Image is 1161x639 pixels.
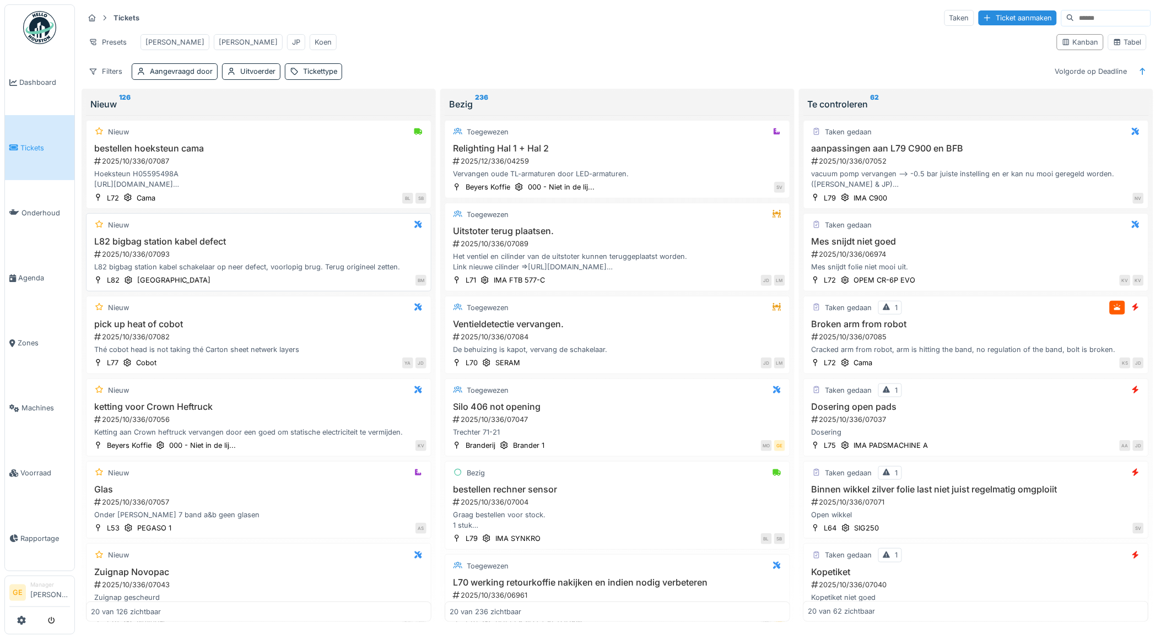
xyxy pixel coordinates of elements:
div: 2025/10/336/07037 [811,414,1144,425]
div: 2025/10/336/07071 [811,497,1144,507]
div: Cama [854,358,873,368]
div: 2025/10/336/07056 [93,414,426,425]
div: LM [774,358,785,369]
h3: L82 bigbag station kabel defect [91,236,426,247]
div: Nieuw [90,98,427,111]
div: Kopetiket niet goed [808,592,1144,603]
div: 2025/10/336/07043 [93,580,426,590]
div: Cobot [136,358,156,368]
div: Taken gedaan [825,385,872,396]
sup: 126 [119,98,131,111]
div: JD [1133,440,1144,451]
div: Tabel [1113,37,1142,47]
h3: pick up heat of cobot [91,319,426,329]
div: Te controleren [808,98,1144,111]
div: Toegewezen [467,302,509,313]
div: SB [415,193,426,204]
div: L77 [107,358,118,368]
h3: Uitstoter terug plaatsen. [450,226,785,236]
div: Bezig [467,468,485,478]
div: De behuizing is kapot, vervang de schakelaar. [450,344,785,355]
div: Dosering [808,427,1144,437]
a: GE Manager[PERSON_NAME] [9,581,70,607]
sup: 236 [475,98,488,111]
div: Filters [84,63,127,79]
div: 2025/10/336/07057 [93,497,426,507]
div: SIG250 [855,523,879,533]
div: L79 [466,533,478,544]
div: JP [292,37,300,47]
div: BL [402,193,413,204]
h3: L70 werking retourkoffie nakijken en indien nodig verbeteren [450,577,785,588]
div: Toegewezen [467,561,509,571]
div: Nieuw [108,550,129,560]
a: Onderhoud [5,180,74,245]
h3: Zuignap Novopac [91,567,426,577]
strong: Tickets [109,13,144,23]
div: Het ventiel en cilinder van de uitstoter kunnen teruggeplaatst worden. Link nieuwe cilinder =>[UR... [450,251,785,272]
span: Zones [18,338,70,348]
h3: Silo 406 not opening [450,402,785,412]
div: Vervangen oude TL-armaturen door LED-armaturen. [450,169,785,179]
div: Mes snijdt folie niet mooi uit. [808,262,1144,272]
div: NV [1133,193,1144,204]
div: L82 [107,275,120,285]
div: AA [1120,440,1131,451]
div: IMA SYNKRO [495,533,541,544]
div: Open wikkel [808,510,1144,520]
a: Machines [5,376,74,441]
div: Taken gedaan [825,468,872,478]
div: 2025/10/336/06974 [811,249,1144,259]
div: Nieuw [108,468,129,478]
div: SV [774,182,785,193]
div: [PERSON_NAME] [219,37,278,47]
img: Badge_color-CXgf-gQk.svg [23,11,56,44]
div: Uitvoerder [240,66,276,77]
span: Rapportage [20,533,70,544]
div: Beyers Koffie [107,440,152,451]
div: 20 van 62 zichtbaar [808,606,876,617]
h3: ketting voor Crown Heftruck [91,402,426,412]
div: LM [774,275,785,286]
div: 1 [895,385,898,396]
div: 2025/10/336/07093 [93,249,426,259]
div: L71 [466,275,476,285]
a: Voorraad [5,441,74,506]
div: Ticket aanmaken [979,10,1057,25]
div: Branderij [466,440,495,451]
div: L70 [466,358,478,368]
div: 20 van 126 zichtbaar [91,606,161,617]
div: Taken gedaan [825,220,872,230]
div: IMA C900 [854,193,888,203]
div: PEGASO 1 [137,523,171,533]
div: SB [774,533,785,544]
div: Zuignap gescheurd Verwisseld met een die momenteel niet gebruikt wordt [91,592,426,613]
span: Voorraad [20,468,70,478]
div: L72 [107,193,119,203]
div: Hoeksteun H05595498A [URL][DOMAIN_NAME] was niet automatisch besteld omdat er nog op locatie H2 lag [91,169,426,189]
h3: aanpassingen aan L79 C900 en BFB [808,143,1144,154]
div: BM [415,275,426,286]
h3: bestellen rechner sensor [450,484,785,495]
div: L72 [824,275,836,285]
h3: Kopetiket [808,567,1144,577]
sup: 62 [871,98,879,111]
div: 2025/12/336/04259 [452,156,785,166]
h3: Relighting Hal 1 + Hal 2 [450,143,785,154]
div: L79 [824,193,836,203]
div: 000 - Niet in de lij... [169,440,236,451]
h3: Glas [91,484,426,495]
div: KV [1133,275,1144,286]
div: KS [1120,358,1131,369]
div: Bezig [449,98,786,111]
div: Kanban [1062,37,1099,47]
a: Agenda [5,245,74,310]
span: Tickets [20,143,70,153]
div: Ketting aan Crown heftruck vervangen door een goed om statische electriciteit te vermijden. [91,427,426,437]
div: Taken gedaan [825,550,872,560]
h3: Mes snijdt niet goed [808,236,1144,247]
div: Brander 1 [513,440,544,451]
div: 2025/10/336/07040 [811,580,1144,590]
div: 2025/10/336/07087 [93,156,426,166]
div: SERAM [495,358,520,368]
